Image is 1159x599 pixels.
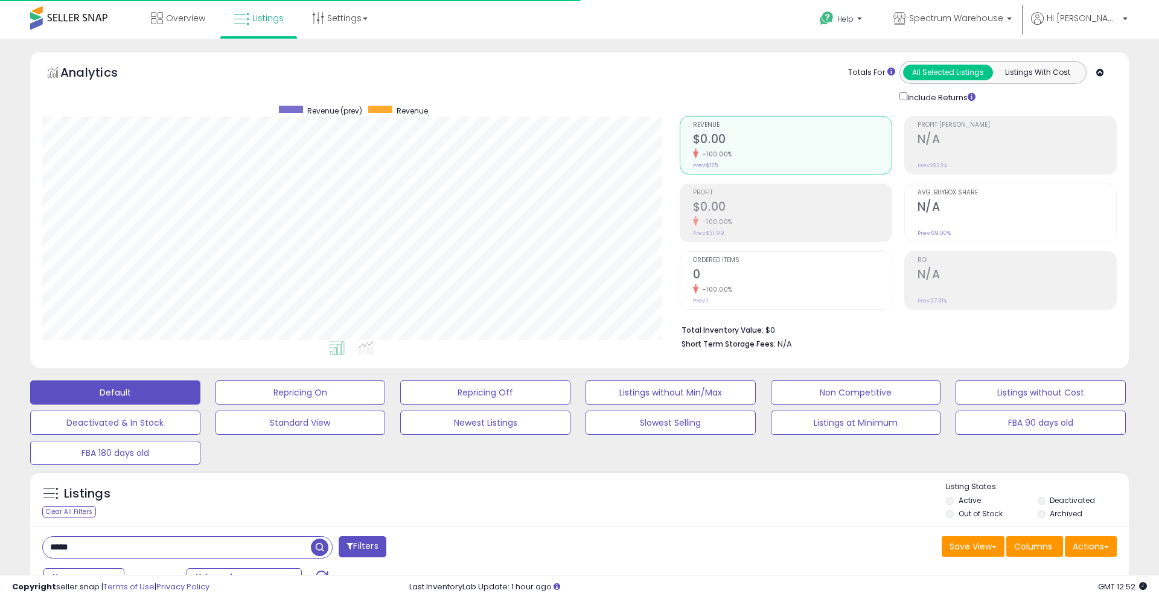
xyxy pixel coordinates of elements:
a: Terms of Use [103,581,155,592]
button: Repricing Off [400,380,570,405]
button: Standard View [216,411,386,435]
button: Non Competitive [771,380,941,405]
li: $0 [682,322,1108,336]
small: Prev: $175 [693,162,718,169]
i: Get Help [819,11,834,26]
button: [DATE]-31 - Aug-06 [187,568,302,589]
h2: N/A [918,200,1116,216]
button: Filters [339,536,386,557]
span: Ordered Items [693,257,892,264]
span: Profit [PERSON_NAME] [918,122,1116,129]
span: Avg. Buybox Share [918,190,1116,196]
span: N/A [777,338,792,350]
h2: 0 [693,267,892,284]
h2: $0.00 [693,132,892,149]
button: Slowest Selling [586,411,756,435]
h5: Listings [64,485,110,502]
button: Columns [1006,536,1063,557]
label: Deactivated [1050,495,1095,505]
span: 2025-08-14 12:52 GMT [1098,581,1147,592]
div: Last InventoryLab Update: 1 hour ago. [409,581,1147,593]
small: Prev: 69.00% [918,229,951,237]
small: Prev: 18.23% [918,162,947,169]
button: Repricing On [216,380,386,405]
h5: Analytics [60,64,141,84]
button: Deactivated & In Stock [30,411,200,435]
h2: $0.00 [693,200,892,216]
span: Revenue (prev) [307,106,362,116]
b: Short Term Storage Fees: [682,339,776,349]
span: Profit [693,190,892,196]
span: Columns [1014,540,1052,553]
button: Actions [1065,536,1117,557]
button: FBA 180 days old [30,441,200,465]
small: -100.00% [698,150,733,159]
div: Include Returns [890,90,990,104]
small: -100.00% [698,285,733,294]
label: Active [959,495,981,505]
span: [DATE]-31 - Aug-06 [205,572,287,585]
span: Spectrum Warehouse [909,12,1003,24]
div: Clear All Filters [42,506,96,517]
button: FBA 90 days old [956,411,1126,435]
button: Newest Listings [400,411,570,435]
span: Compared to: [126,574,182,585]
div: Totals For [848,67,895,78]
small: -100.00% [698,217,733,226]
small: Prev: $31.99 [693,229,724,237]
div: seller snap | | [12,581,209,593]
strong: Copyright [12,581,56,592]
button: Listings With Cost [992,65,1082,80]
span: Listings [252,12,284,24]
button: Listings without Min/Max [586,380,756,405]
a: Hi [PERSON_NAME] [1031,12,1128,39]
span: ROI [918,257,1116,264]
button: All Selected Listings [903,65,993,80]
h2: N/A [918,132,1116,149]
span: Revenue [693,122,892,129]
button: Listings at Minimum [771,411,941,435]
label: Archived [1050,508,1082,519]
span: Revenue [397,106,428,116]
span: Help [837,14,854,24]
span: Hi [PERSON_NAME] [1047,12,1119,24]
span: Last 7 Days [62,572,109,585]
a: Help [810,2,874,39]
h2: N/A [918,267,1116,284]
button: Listings without Cost [956,380,1126,405]
p: Listing States: [946,481,1128,493]
a: Privacy Policy [156,581,209,592]
small: Prev: 27.31% [918,297,947,304]
small: Prev: 1 [693,297,708,304]
button: Default [30,380,200,405]
label: Out of Stock [959,508,1003,519]
button: Last 7 Days [43,568,124,589]
span: Overview [166,12,205,24]
b: Total Inventory Value: [682,325,764,335]
button: Save View [942,536,1004,557]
